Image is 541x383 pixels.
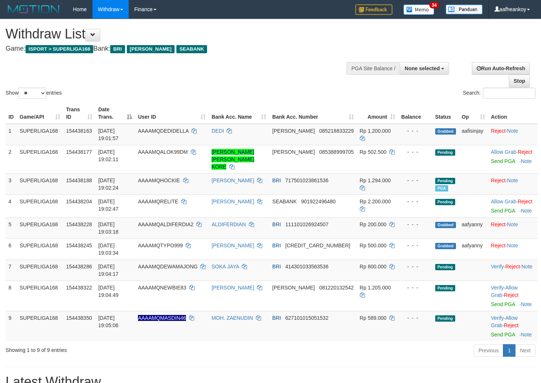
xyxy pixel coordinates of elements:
[521,264,532,270] a: Note
[491,199,516,204] a: Allow Grab
[491,128,506,134] a: Reject
[98,149,119,162] span: [DATE] 19:02:11
[95,103,135,124] th: Date Trans.: activate to sort column descending
[272,221,281,227] span: BRI
[507,243,518,248] a: Note
[360,199,391,204] span: Rp 2.200.000
[360,264,386,270] span: Rp 800.000
[66,264,92,270] span: 154438286
[435,199,455,205] span: Pending
[285,264,328,270] span: Copy 414301033563536 to clipboard
[521,208,532,214] a: Note
[503,344,515,357] a: 1
[98,177,119,191] span: [DATE] 19:02:24
[212,199,254,204] a: [PERSON_NAME]
[17,281,63,311] td: SUPERLIGA168
[98,221,119,235] span: [DATE] 19:03:18
[98,264,119,277] span: [DATE] 19:04:17
[66,315,92,321] span: 154438350
[17,311,63,341] td: SUPERLIGA168
[18,88,46,99] select: Showentries
[432,103,459,124] th: Status
[491,177,506,183] a: Reject
[400,62,449,75] button: None selected
[491,208,515,214] a: Send PGA
[357,103,398,124] th: Amount: activate to sort column ascending
[17,260,63,281] td: SUPERLIGA168
[401,242,429,249] div: - - -
[435,285,455,291] span: Pending
[6,124,17,145] td: 1
[491,301,515,307] a: Send PGA
[360,128,391,134] span: Rp 1.200.000
[272,149,315,155] span: [PERSON_NAME]
[504,322,519,328] a: Reject
[6,281,17,311] td: 8
[491,149,518,155] span: ·
[459,124,488,145] td: aafisinjay
[488,281,538,311] td: · ·
[285,221,328,227] span: Copy 111101026924507 to clipboard
[6,217,17,238] td: 5
[138,243,183,248] span: AAAAMQTYPO999
[435,178,455,184] span: Pending
[403,4,435,15] img: Button%20Memo.svg
[98,315,119,328] span: [DATE] 19:05:06
[509,75,530,87] a: Stop
[491,285,504,291] a: Verify
[6,194,17,217] td: 4
[6,343,220,354] div: Showing 1 to 9 of 9 entries
[518,199,532,204] a: Reject
[212,128,224,134] a: DEDI
[521,301,532,307] a: Note
[138,199,178,204] span: AAAAMQRELITE
[6,238,17,260] td: 6
[491,285,518,298] a: Allow Grab
[319,149,354,155] span: Copy 085388999705 to clipboard
[212,149,254,170] a: [PERSON_NAME] [PERSON_NAME] KORE
[269,103,356,124] th: Bank Acc. Number: activate to sort column ascending
[401,177,429,184] div: - - -
[459,238,488,260] td: aafyanny
[6,103,17,124] th: ID
[138,285,186,291] span: AAAAMQNEWBIE83
[98,199,119,212] span: [DATE] 19:02:47
[504,292,519,298] a: Reject
[360,149,386,155] span: Rp 502.500
[66,221,92,227] span: 154438228
[285,243,350,248] span: Copy 675401000773501 to clipboard
[401,284,429,291] div: - - -
[138,264,197,270] span: AAAAMQDEWAMAJONG
[272,243,281,248] span: BRI
[360,177,391,183] span: Rp 1.294.000
[360,315,386,321] span: Rp 589.000
[491,158,515,164] a: Send PGA
[285,315,328,321] span: Copy 627101015051532 to clipboard
[507,177,518,183] a: Note
[127,45,175,53] span: [PERSON_NAME]
[66,199,92,204] span: 154438204
[6,27,353,41] h1: Withdraw List
[138,221,193,227] span: AAAAMQALDIFERDIA2
[319,128,354,134] span: Copy 085218833229 to clipboard
[488,260,538,281] td: · ·
[491,332,515,338] a: Send PGA
[401,198,429,205] div: - - -
[491,199,518,204] span: ·
[176,45,207,53] span: SEABANK
[507,128,518,134] a: Note
[66,243,92,248] span: 154438245
[346,62,400,75] div: PGA Site Balance /
[459,103,488,124] th: Op: activate to sort column ascending
[398,103,432,124] th: Balance
[6,173,17,194] td: 3
[17,124,63,145] td: SUPERLIGA168
[138,315,186,321] span: Nama rekening ada tanda titik/strip, harap diedit
[435,128,456,135] span: Grabbed
[474,344,503,357] a: Previous
[272,128,315,134] span: [PERSON_NAME]
[491,315,518,328] a: Allow Grab
[401,263,429,270] div: - - -
[6,260,17,281] td: 7
[138,128,189,134] span: AAAAMQDEDIDELLA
